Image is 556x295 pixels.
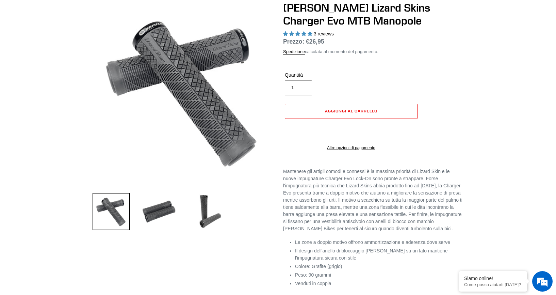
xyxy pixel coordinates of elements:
[325,108,377,113] span: Aggiungi al carrello
[464,276,522,281] div: We're Online!
[93,193,130,230] img: Carica l'immagine nel visualizzatore della galleria, Canfield Lizard Skins Charger Evo MTB Grips
[295,248,448,261] font: Il design dell'anello di bloccaggio [PERSON_NAME] su un lato mantiene l'impugnatura sicura con stile
[283,48,463,55] div: calcolata al momento del pagamento.
[283,169,462,231] span: Mantenere gli artigli comodi e connessi è la massima priorità di Lizard Skin e le nuove impugnatu...
[283,31,314,36] span: 5.00 stelle
[285,122,418,137] iframe: PayPal-paypal
[295,239,450,245] font: Le zone a doppio motivo offrono ammortizzazione e aderenza dove serve
[140,193,178,230] img: Carica l'immagine nel visualizzatore della galleria, Canfield Lizard Skins Charger Evo MTB Grips
[188,193,225,230] img: Carica l'immagine nel visualizzatore della galleria, Canfield Lizard Skins Charger Evo MTB Grips
[285,72,349,79] label: Quantità
[464,282,522,287] p: How may I help you today?
[295,263,463,270] li: Colore: Grafite (grigio)
[285,104,418,119] button: Aggiungi al carrello
[285,145,418,151] a: Altre opzioni di pagamento
[283,1,463,28] h1: [PERSON_NAME] Lizard Skins Charger Evo MTB Manopole
[283,49,305,55] a: Spedizione
[295,280,463,287] li: Venduti in coppia
[314,31,334,36] span: 3 reviews
[283,38,324,45] span: Prezzo: €26,95
[295,272,331,278] font: Peso: 90 grammi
